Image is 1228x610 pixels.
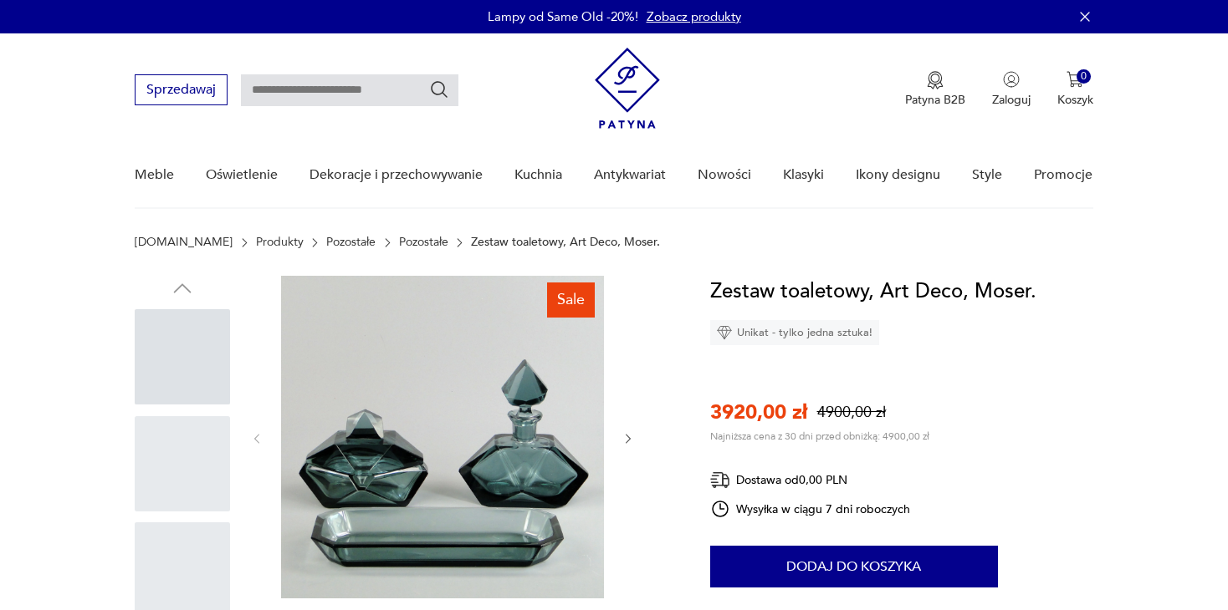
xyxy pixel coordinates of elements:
img: Patyna - sklep z meblami i dekoracjami vintage [595,48,660,129]
p: Zestaw toaletowy, Art Deco, Moser. [471,236,660,249]
a: Pozostałe [326,236,376,249]
div: Sale [547,282,595,318]
h1: Zestaw toaletowy, Art Deco, Moser. [710,276,1036,308]
a: Sprzedawaj [135,85,228,97]
a: Oświetlenie [206,143,278,207]
div: 0 [1077,69,1091,84]
a: Promocje [1034,143,1092,207]
button: Patyna B2B [905,71,965,108]
a: Pozostałe [399,236,448,249]
a: Klasyki [783,143,824,207]
img: Zdjęcie produktu Zestaw toaletowy, Art Deco, Moser. [281,276,604,598]
img: Ikona medalu [927,71,944,89]
div: Dostawa od 0,00 PLN [710,470,911,491]
p: Koszyk [1057,92,1093,108]
a: Meble [135,143,174,207]
button: Dodaj do koszyka [710,546,998,587]
p: Patyna B2B [905,92,965,108]
div: Wysyłka w ciągu 7 dni roboczych [710,499,911,519]
p: Lampy od Same Old -20%! [488,8,638,25]
a: Dekoracje i przechowywanie [310,143,483,207]
button: Szukaj [429,79,449,99]
a: Style [972,143,1002,207]
img: Ikona diamentu [717,325,732,340]
img: Ikona koszyka [1067,71,1083,88]
button: Sprzedawaj [135,74,228,105]
button: 0Koszyk [1057,71,1093,108]
a: Ikona medaluPatyna B2B [905,71,965,108]
div: Unikat - tylko jedna sztuka! [710,320,879,345]
p: 4900,00 zł [817,402,886,423]
button: Zaloguj [992,71,1031,108]
a: Ikony designu [856,143,940,207]
a: [DOMAIN_NAME] [135,236,233,249]
p: Zaloguj [992,92,1031,108]
p: Najniższa cena z 30 dni przed obniżką: 4900,00 zł [710,430,929,443]
img: Ikonka użytkownika [1003,71,1020,88]
a: Nowości [698,143,751,207]
img: Ikona dostawy [710,470,730,491]
a: Zobacz produkty [647,8,741,25]
p: 3920,00 zł [710,399,807,426]
a: Antykwariat [594,143,666,207]
a: Kuchnia [514,143,562,207]
a: Produkty [256,236,304,249]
